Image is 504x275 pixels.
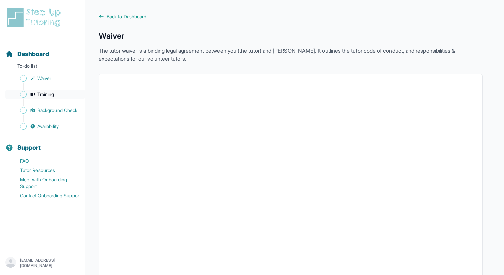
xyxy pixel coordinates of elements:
button: Support [3,132,82,155]
a: Waiver [5,74,85,83]
span: Dashboard [17,49,49,59]
a: Background Check [5,106,85,115]
h1: Waiver [99,31,483,41]
a: Back to Dashboard [99,13,483,20]
span: Waiver [37,75,51,82]
span: Support [17,143,41,152]
span: Back to Dashboard [107,13,146,20]
p: To-do list [3,63,82,72]
a: Availability [5,122,85,131]
a: Tutor Resources [5,166,85,175]
a: FAQ [5,156,85,166]
p: [EMAIL_ADDRESS][DOMAIN_NAME] [20,258,80,268]
p: The tutor waiver is a binding legal agreement between you (the tutor) and [PERSON_NAME]. It outli... [99,47,483,63]
span: Availability [37,123,59,130]
span: Background Check [37,107,77,114]
a: Training [5,90,85,99]
span: Training [37,91,54,98]
img: logo [5,7,65,28]
a: Contact Onboarding Support [5,191,85,200]
button: Dashboard [3,39,82,61]
a: Dashboard [5,49,49,59]
a: Meet with Onboarding Support [5,175,85,191]
button: [EMAIL_ADDRESS][DOMAIN_NAME] [5,257,80,269]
